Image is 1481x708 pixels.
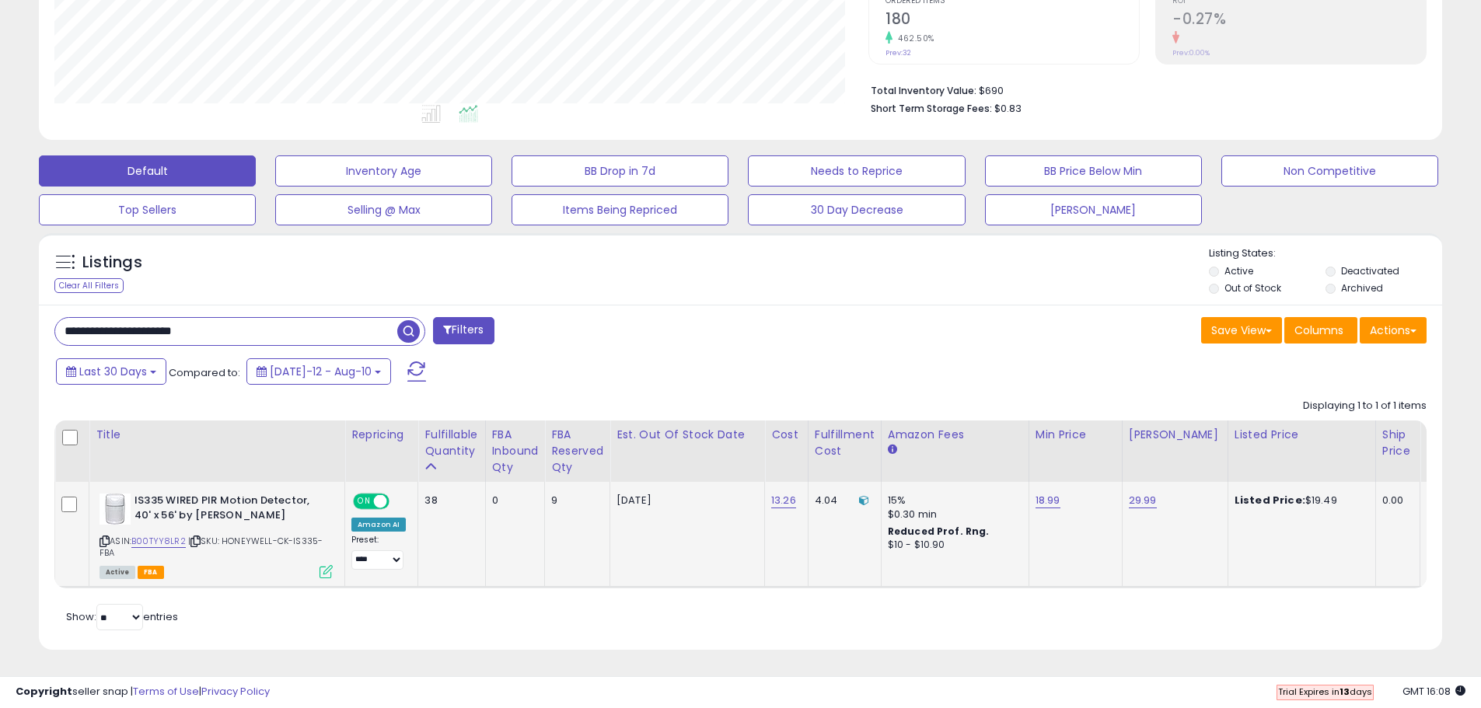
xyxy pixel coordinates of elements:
div: FBA inbound Qty [492,427,539,476]
div: FBA Reserved Qty [551,427,603,476]
button: Needs to Reprice [748,155,965,187]
div: $19.49 [1235,494,1364,507]
label: Out of Stock [1224,281,1281,295]
label: Deactivated [1341,264,1399,277]
span: Last 30 Days [79,364,147,379]
a: 13.26 [771,493,796,508]
a: 29.99 [1129,493,1157,508]
div: 15% [888,494,1017,507]
h2: -0.27% [1172,10,1426,31]
b: Short Term Storage Fees: [871,102,992,115]
button: Items Being Repriced [512,194,728,225]
span: 2025-09-10 16:08 GMT [1402,684,1465,699]
button: Last 30 Days [56,358,166,385]
button: BB Price Below Min [985,155,1202,187]
b: IS335 WIRED PIR Motion Detector, 40' x 56' by [PERSON_NAME] [134,494,323,526]
span: FBA [138,566,164,579]
a: Terms of Use [133,684,199,699]
div: Preset: [351,535,406,570]
b: 13 [1340,685,1350,698]
div: $10 - $10.90 [888,539,1017,552]
p: Listing States: [1209,246,1442,261]
button: Filters [433,317,494,344]
div: Displaying 1 to 1 of 1 items [1303,399,1427,413]
div: 9 [551,494,598,507]
button: [PERSON_NAME] [985,194,1202,225]
button: 30 Day Decrease [748,194,965,225]
span: ON [355,495,374,508]
label: Active [1224,264,1253,277]
div: Min Price [1036,427,1116,443]
span: $0.83 [994,101,1022,116]
a: Privacy Policy [201,684,270,699]
button: Inventory Age [275,155,492,187]
span: Trial Expires in days [1278,685,1372,698]
b: Listed Price: [1235,493,1305,507]
div: ASIN: [100,494,333,577]
button: Columns [1284,317,1357,344]
label: Archived [1341,281,1383,295]
span: Compared to: [169,365,240,380]
div: Cost [771,427,802,443]
div: seller snap | | [16,685,270,699]
span: | SKU: HONEYWELL-CK-IS335-FBA [100,535,323,558]
span: Columns [1294,323,1343,338]
small: 462.50% [892,33,934,44]
b: Reduced Prof. Rng. [888,525,990,538]
b: Total Inventory Value: [871,84,976,97]
div: Ship Price [1382,427,1413,459]
span: OFF [387,495,412,508]
button: Actions [1360,317,1427,344]
img: 219wjc1ZuNL._SL40_.jpg [100,494,131,525]
div: 4.04 [815,494,869,507]
span: [DATE]-12 - Aug-10 [270,364,372,379]
div: Fulfillable Quantity [424,427,478,459]
span: Show: entries [66,609,178,624]
button: Default [39,155,256,187]
div: 0.00 [1382,494,1408,507]
strong: Copyright [16,684,72,699]
button: Selling @ Max [275,194,492,225]
div: [PERSON_NAME] [1129,427,1221,443]
small: Amazon Fees. [888,443,897,457]
div: Est. Out Of Stock Date [617,427,758,443]
button: Save View [1201,317,1282,344]
button: Top Sellers [39,194,256,225]
div: Amazon AI [351,518,406,532]
div: Repricing [351,427,411,443]
li: $690 [871,80,1415,99]
button: Non Competitive [1221,155,1438,187]
span: All listings currently available for purchase on Amazon [100,566,135,579]
div: Title [96,427,338,443]
button: BB Drop in 7d [512,155,728,187]
small: Prev: 32 [885,48,911,58]
h2: 180 [885,10,1139,31]
p: [DATE] [617,494,753,507]
a: 18.99 [1036,493,1060,508]
div: Listed Price [1235,427,1369,443]
div: Amazon Fees [888,427,1022,443]
div: 38 [424,494,473,507]
div: Fulfillment Cost [815,427,875,459]
small: Prev: 0.00% [1172,48,1210,58]
div: $0.30 min [888,507,1017,521]
div: Clear All Filters [54,278,124,293]
div: 0 [492,494,533,507]
h5: Listings [82,252,142,274]
a: B00TYY8LR2 [131,535,186,548]
button: [DATE]-12 - Aug-10 [246,358,391,385]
